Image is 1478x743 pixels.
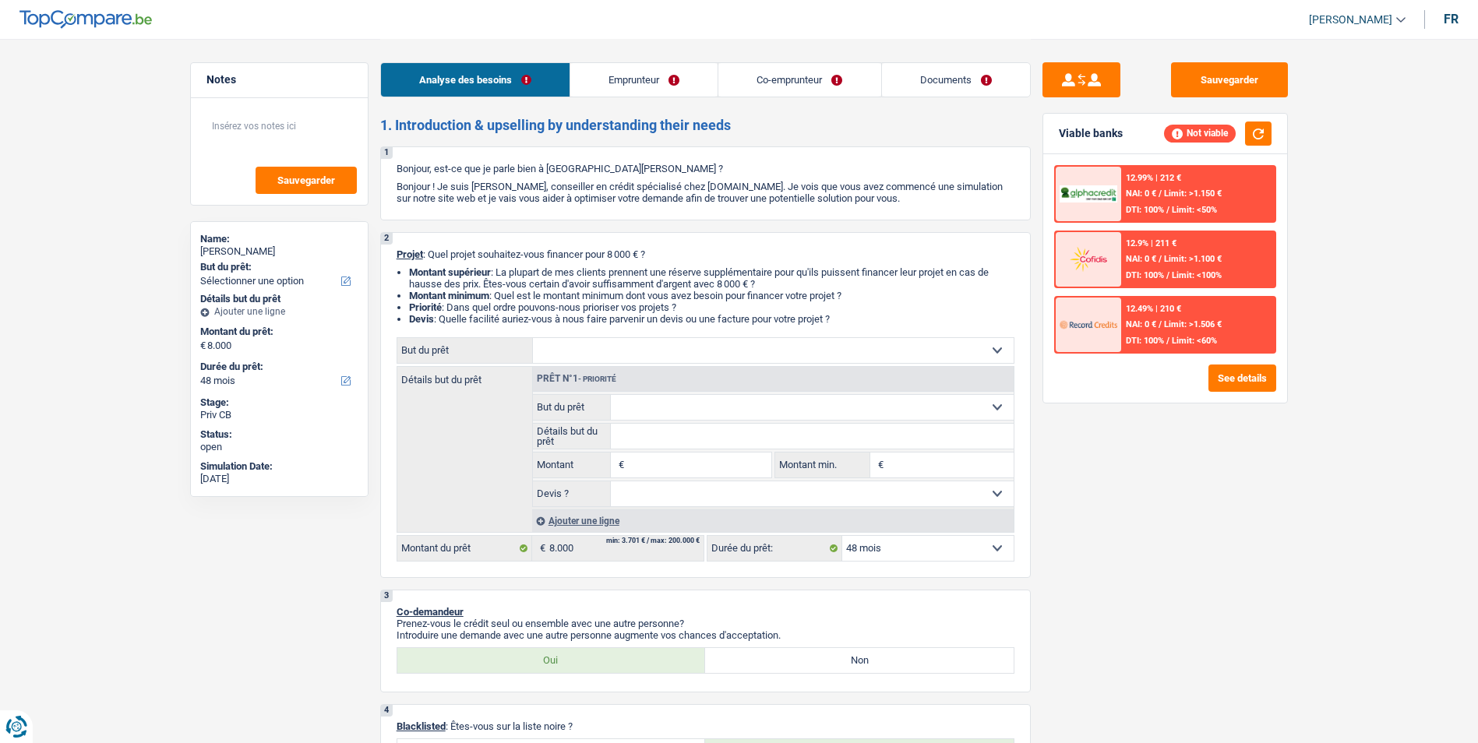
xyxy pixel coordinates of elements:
div: 3 [381,590,393,602]
div: [DATE] [200,473,358,485]
label: Détails but du prêt [533,424,612,449]
h5: Notes [206,73,352,86]
span: Limit: <50% [1172,205,1217,215]
label: Devis ? [533,481,612,506]
div: 12.9% | 211 € [1126,238,1176,248]
span: Devis [409,313,434,325]
button: Sauvegarder [1171,62,1288,97]
div: [PERSON_NAME] [200,245,358,258]
span: Limit: <60% [1172,336,1217,346]
span: - Priorité [578,375,616,383]
div: Not viable [1164,125,1236,142]
span: / [1159,319,1162,329]
div: open [200,441,358,453]
span: DTI: 100% [1126,336,1164,346]
p: Bonjour, est-ce que je parle bien à [GEOGRAPHIC_DATA][PERSON_NAME] ? [397,163,1014,174]
span: Limit: >1.506 € [1164,319,1222,329]
span: [PERSON_NAME] [1309,13,1392,26]
span: € [611,452,628,477]
label: Détails but du prêt [397,367,532,385]
span: DTI: 100% [1126,270,1164,280]
a: [PERSON_NAME] [1296,7,1406,33]
span: Sauvegarder [277,175,335,185]
span: NAI: 0 € [1126,188,1156,199]
span: / [1159,188,1162,199]
div: Priv CB [200,409,358,421]
p: Prenez-vous le crédit seul ou ensemble avec une autre personne? [397,618,1014,629]
span: / [1166,336,1169,346]
div: Ajouter une ligne [532,509,1014,532]
div: 1 [381,147,393,159]
span: € [532,536,549,561]
span: NAI: 0 € [1126,254,1156,264]
span: Limit: >1.100 € [1164,254,1222,264]
label: Montant min. [775,452,870,477]
a: Analyse des besoins [381,63,570,97]
div: 12.99% | 212 € [1126,173,1181,183]
label: But du prêt: [200,261,355,273]
span: DTI: 100% [1126,205,1164,215]
span: Limit: >1.150 € [1164,188,1222,199]
li: : Quelle facilité auriez-vous à nous faire parvenir un devis ou une facture pour votre projet ? [409,313,1014,325]
label: Montant du prêt: [200,326,355,338]
img: AlphaCredit [1060,185,1117,203]
label: Oui [397,648,706,673]
label: Durée du prêt: [707,536,842,561]
div: Stage: [200,396,358,409]
span: / [1166,205,1169,215]
div: Status: [200,428,358,441]
label: Non [705,648,1014,673]
span: / [1159,254,1162,264]
span: / [1166,270,1169,280]
p: Bonjour ! Je suis [PERSON_NAME], conseiller en crédit spécialisé chez [DOMAIN_NAME]. Je vois que ... [397,181,1014,204]
span: € [870,452,887,477]
a: Emprunteur [570,63,718,97]
p: : Êtes-vous sur la liste noire ? [397,720,1014,732]
div: Simulation Date: [200,460,358,473]
p: Introduire une demande avec une autre personne augmente vos chances d'acceptation. [397,629,1014,641]
img: TopCompare Logo [19,10,152,29]
div: Détails but du prêt [200,293,358,305]
button: See details [1208,364,1276,392]
img: Record Credits [1060,310,1117,339]
strong: Montant minimum [409,290,489,301]
strong: Montant supérieur [409,266,491,278]
img: Cofidis [1060,245,1117,273]
label: But du prêt [533,395,612,420]
label: Montant [533,452,612,477]
div: fr [1444,12,1459,26]
p: : Quel projet souhaitez-vous financer pour 8 000 € ? [397,248,1014,260]
span: € [200,340,206,352]
strong: Priorité [409,301,442,313]
span: Projet [397,248,423,260]
button: Sauvegarder [256,167,357,194]
label: Montant du prêt [397,536,532,561]
div: Prêt n°1 [533,374,620,384]
label: Durée du prêt: [200,361,355,373]
div: min: 3.701 € / max: 200.000 € [606,537,700,544]
h2: 1. Introduction & upselling by understanding their needs [380,117,1031,134]
li: : Quel est le montant minimum dont vous avez besoin pour financer votre projet ? [409,290,1014,301]
li: : Dans quel ordre pouvons-nous prioriser vos projets ? [409,301,1014,313]
span: Limit: <100% [1172,270,1222,280]
span: Blacklisted [397,720,446,732]
div: Ajouter une ligne [200,306,358,317]
div: 12.49% | 210 € [1126,304,1181,314]
div: 2 [381,233,393,245]
div: Viable banks [1059,127,1123,140]
a: Documents [882,63,1030,97]
div: 4 [381,705,393,717]
span: Co-demandeur [397,606,464,618]
a: Co-emprunteur [718,63,880,97]
label: But du prêt [397,338,533,363]
div: Name: [200,233,358,245]
span: NAI: 0 € [1126,319,1156,329]
li: : La plupart de mes clients prennent une réserve supplémentaire pour qu'ils puissent financer leu... [409,266,1014,290]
